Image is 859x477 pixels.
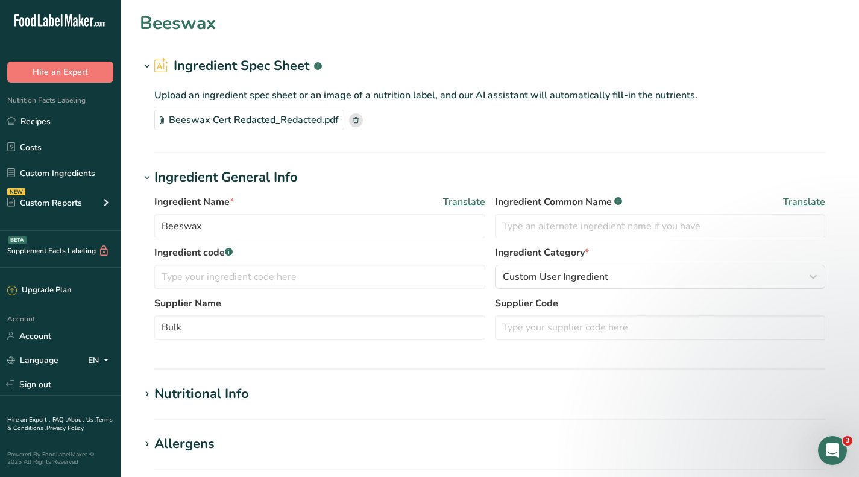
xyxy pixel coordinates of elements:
[154,434,215,454] div: Allergens
[7,62,113,83] button: Hire an Expert
[154,315,485,340] input: Type your supplier name here
[154,384,249,404] div: Nutritional Info
[495,214,826,238] input: Type an alternate ingredient name if you have
[46,424,84,432] a: Privacy Policy
[783,195,825,209] span: Translate
[154,214,485,238] input: Type your ingredient name here
[154,195,234,209] span: Ingredient Name
[443,195,485,209] span: Translate
[67,415,96,424] a: About Us .
[495,245,826,260] label: Ingredient Category
[88,353,113,367] div: EN
[495,265,826,289] button: Custom User Ingredient
[140,10,216,37] h1: Beeswax
[7,451,113,466] div: Powered By FoodLabelMaker © 2025 All Rights Reserved
[7,350,58,371] a: Language
[154,56,322,76] h2: Ingredient Spec Sheet
[154,88,825,103] p: Upload an ingredient spec sheet or an image of a nutrition label, and our AI assistant will autom...
[154,168,298,188] div: Ingredient General Info
[154,265,485,289] input: Type your ingredient code here
[503,270,608,284] span: Custom User Ingredient
[495,195,622,209] span: Ingredient Common Name
[7,415,113,432] a: Terms & Conditions .
[8,236,27,244] div: BETA
[154,245,485,260] label: Ingredient code
[7,415,50,424] a: Hire an Expert .
[495,296,826,311] label: Supplier Code
[154,110,344,130] div: Beeswax Cert Redacted_Redacted.pdf
[818,436,847,465] iframe: Intercom live chat
[495,315,826,340] input: Type your supplier code here
[7,188,25,195] div: NEW
[843,436,852,446] span: 3
[154,296,485,311] label: Supplier Name
[52,415,67,424] a: FAQ .
[7,197,82,209] div: Custom Reports
[7,285,71,297] div: Upgrade Plan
